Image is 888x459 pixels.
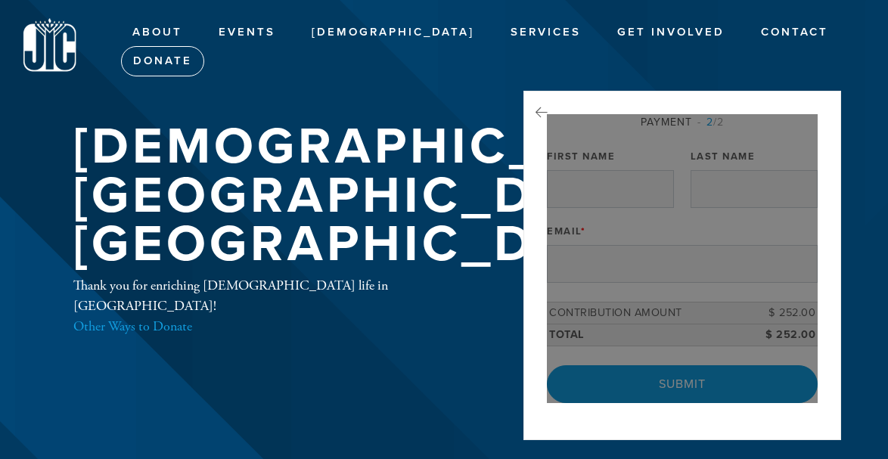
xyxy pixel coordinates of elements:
a: Services [499,18,592,47]
img: logo%20jic3_1%20copy.png [23,18,76,73]
div: Thank you for enriching [DEMOGRAPHIC_DATA] life in [GEOGRAPHIC_DATA]! [73,275,474,336]
a: [DEMOGRAPHIC_DATA] [300,18,486,47]
a: Other Ways to Donate [73,318,192,335]
a: Get Involved [606,18,736,47]
a: Contact [750,18,840,47]
h1: [DEMOGRAPHIC_DATA][GEOGRAPHIC_DATA] [GEOGRAPHIC_DATA] [73,123,706,269]
a: Events [207,18,287,47]
a: Donate [121,46,204,76]
a: About [121,18,194,47]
